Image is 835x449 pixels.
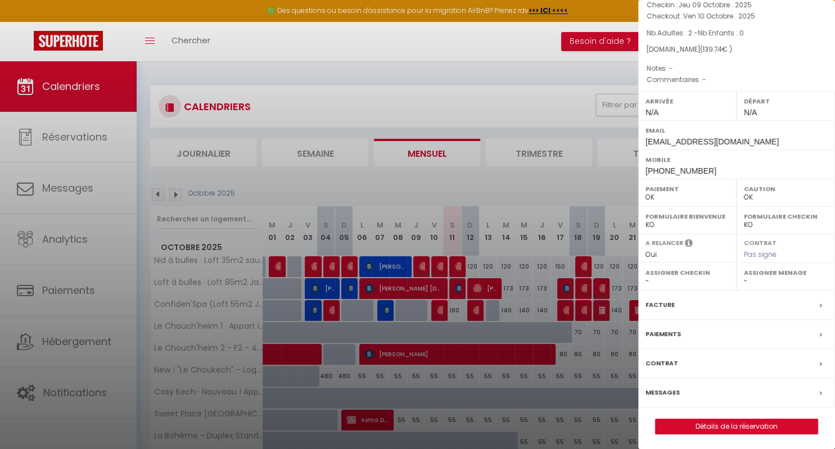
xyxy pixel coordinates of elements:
[744,250,777,259] span: Pas signé
[744,108,757,117] span: N/A
[744,183,828,194] label: Caution
[698,28,744,38] span: Nb Enfants : 0
[683,11,755,21] span: Ven 10 Octobre . 2025
[647,28,744,38] span: Nb Adultes : 2 -
[647,11,827,22] p: Checkout :
[646,299,675,311] label: Facture
[646,183,729,194] label: Paiement
[744,238,777,246] label: Contrat
[744,96,828,107] label: Départ
[646,387,680,398] label: Messages
[647,44,827,55] div: [DOMAIN_NAME]
[646,154,828,165] label: Mobile
[700,44,732,54] span: ( € )
[656,419,818,434] a: Détails de la réservation
[702,75,706,84] span: -
[703,44,722,54] span: 139.74
[646,328,681,340] label: Paiements
[646,96,729,107] label: Arrivée
[655,419,818,434] button: Détails de la réservation
[685,238,693,251] i: Sélectionner OUI si vous souhaiter envoyer les séquences de messages post-checkout
[646,238,683,248] label: A relancer
[744,211,828,222] label: Formulaire Checkin
[646,357,678,369] label: Contrat
[646,108,658,117] span: N/A
[647,63,827,74] p: Notes :
[646,137,779,146] span: [EMAIL_ADDRESS][DOMAIN_NAME]
[744,267,828,278] label: Assigner Menage
[646,211,729,222] label: Formulaire Bienvenue
[646,267,729,278] label: Assigner Checkin
[669,64,673,73] span: -
[647,74,827,85] p: Commentaires :
[646,125,828,136] label: Email
[646,166,716,175] span: [PHONE_NUMBER]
